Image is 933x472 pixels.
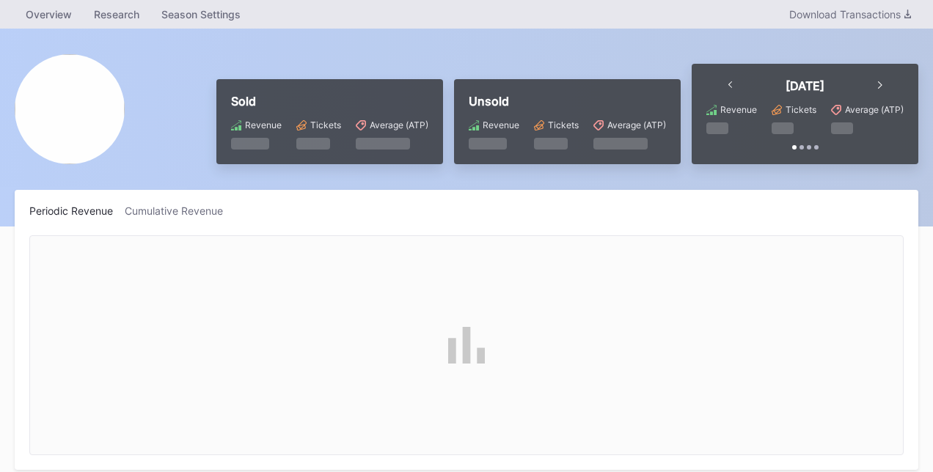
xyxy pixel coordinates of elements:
[483,119,519,130] div: Revenue
[245,119,282,130] div: Revenue
[15,4,83,25] a: Overview
[789,8,911,21] div: Download Transactions
[845,104,904,115] div: Average (ATP)
[607,119,666,130] div: Average (ATP)
[786,78,824,93] div: [DATE]
[310,119,341,130] div: Tickets
[548,119,579,130] div: Tickets
[125,204,235,217] div: Cumulative Revenue
[782,4,918,24] button: Download Transactions
[231,94,428,108] div: Sold
[83,4,150,25] a: Research
[29,204,125,217] div: Periodic Revenue
[469,94,666,108] div: Unsold
[720,104,757,115] div: Revenue
[370,119,428,130] div: Average (ATP)
[786,104,816,115] div: Tickets
[150,4,252,25] a: Season Settings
